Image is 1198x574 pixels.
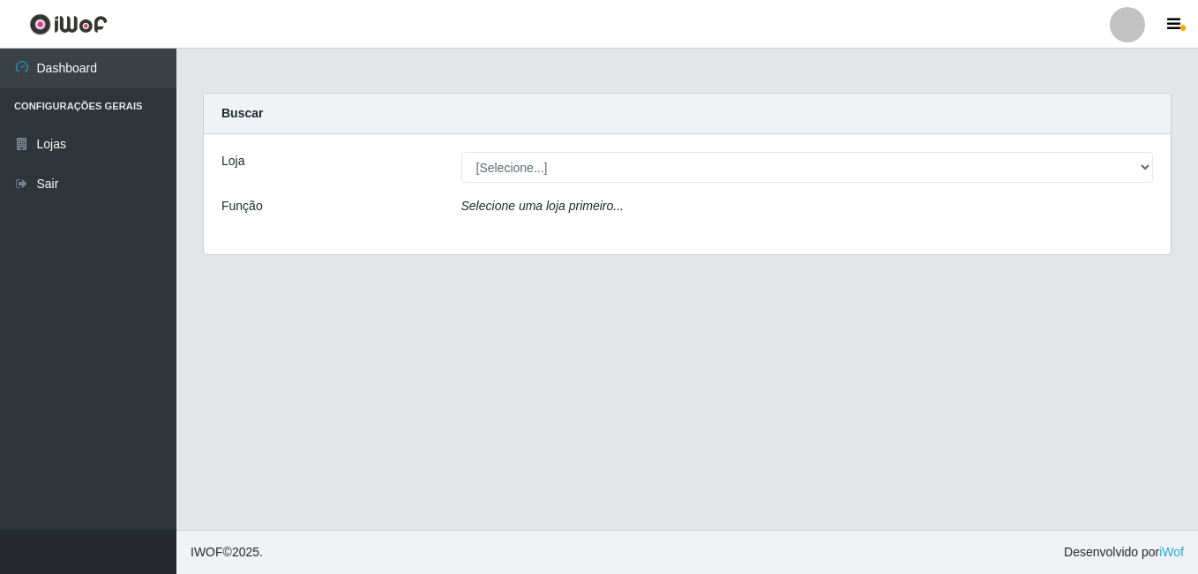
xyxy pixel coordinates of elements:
[29,13,108,35] img: CoreUI Logo
[221,106,263,120] strong: Buscar
[221,152,244,170] label: Loja
[1064,543,1184,562] span: Desenvolvido por
[191,545,223,559] span: IWOF
[461,199,624,213] i: Selecione uma loja primeiro...
[191,543,263,562] span: © 2025 .
[221,197,263,215] label: Função
[1159,545,1184,559] a: iWof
